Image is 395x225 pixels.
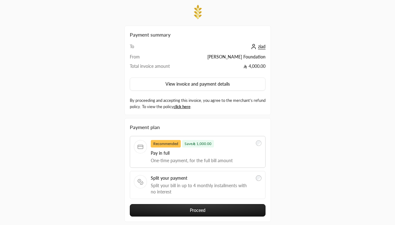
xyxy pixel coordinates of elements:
[130,97,266,110] label: By proceeding and accepting this invoice, you agree to the merchant’s refund policy. To view the ...
[185,63,265,72] td: 4,000.00
[130,77,266,91] button: View invoice and payment details
[151,182,252,195] span: Split your bill in up to 4 monthly installments with no interest
[151,150,252,156] span: Pay in full
[174,104,190,109] a: click here
[256,140,261,146] input: RecommendedSave 1,000.00Pay in fullOne-time payment, for the full bill amount
[182,140,214,147] span: Save 1,000.00
[151,157,252,164] span: One-time payment, for the full bill amount
[151,175,252,181] span: Split your payment
[185,54,265,63] td: [PERSON_NAME] Foundation
[256,175,261,181] input: Split your paymentSplit your bill in up to 4 monthly installments with no interest
[130,123,266,131] div: Payment plan
[151,140,181,147] span: Recommended
[258,44,266,49] span: ziad
[130,31,266,38] h2: Payment summary
[130,54,185,63] td: From
[191,4,204,21] img: Company Logo
[130,204,266,217] button: Proceed
[130,63,185,72] td: Total invoice amount
[249,44,266,49] a: ziad
[130,43,185,54] td: To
